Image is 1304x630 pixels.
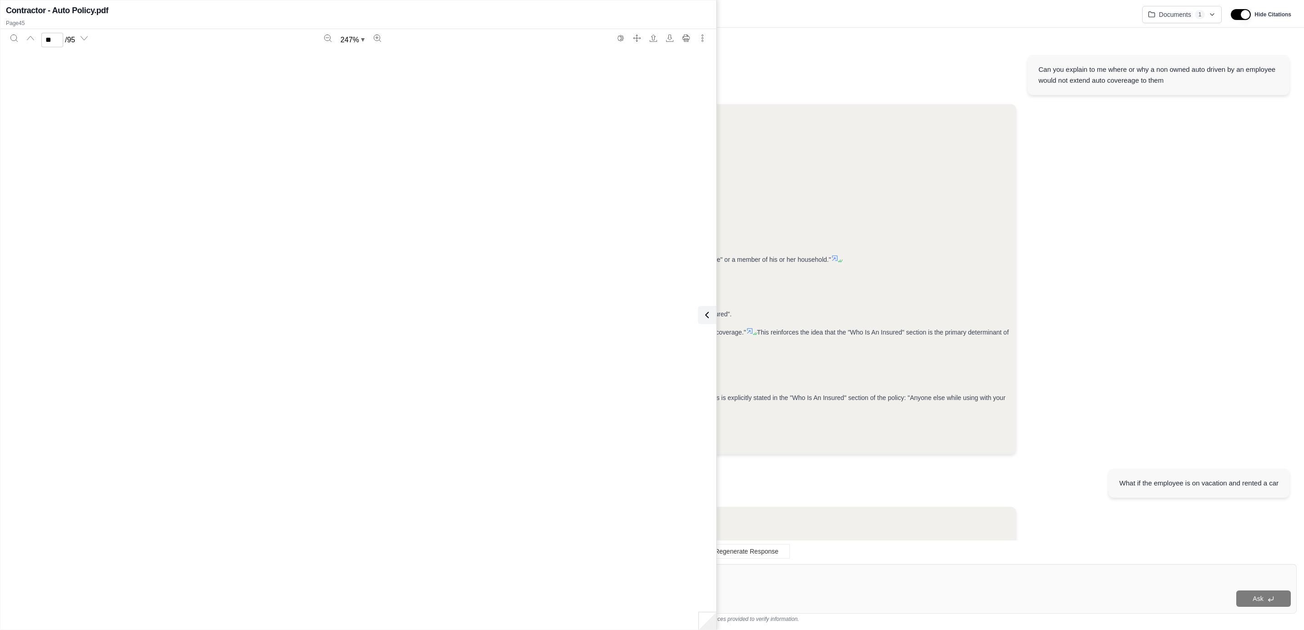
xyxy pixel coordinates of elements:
button: Next page [77,31,91,45]
span: Regenerate Response [715,548,778,555]
span: 247 % [341,35,359,45]
button: Zoom out [321,31,335,45]
button: Print [679,31,693,45]
button: Zoom in [370,31,385,45]
p: Page 45 [6,20,711,27]
button: More actions [695,31,710,45]
button: Open file [646,31,661,45]
button: Ask [1236,590,1291,607]
button: Full screen [630,31,644,45]
span: . The policy states: "“Insured” means any person or organization qualifying as an insured in the ... [318,329,746,336]
input: Enter a page number [41,33,63,47]
button: Zoom document [337,33,368,47]
button: Download [662,31,677,45]
span: / 95 [65,35,75,45]
span: Ask [1253,595,1263,602]
span: Hide Citations [1254,11,1291,18]
button: Search [7,31,21,45]
button: Regenerate Response [696,544,790,559]
span: 1 [1195,10,1205,19]
span: This reinforces the idea that the "Who Is An Insured" section is the primary determinant of who q... [204,329,1009,347]
h2: Contractor - Auto Policy.pdf [6,4,108,17]
div: Can you explain to me where or why a non owned auto driven by an employee would not extend auto c... [1038,64,1279,86]
button: Previous page [23,31,38,45]
button: Documents1 [1142,6,1222,23]
div: *Use references provided to verify information. [189,614,1297,623]
div: What if the employee is on vacation and rented a car [1119,478,1279,489]
span: Documents [1159,10,1191,19]
span: The policy states: "Anyone else while using with your permission a covered "auto" you own, hire o... [204,256,831,263]
button: Switch to the dark theme [613,31,628,45]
